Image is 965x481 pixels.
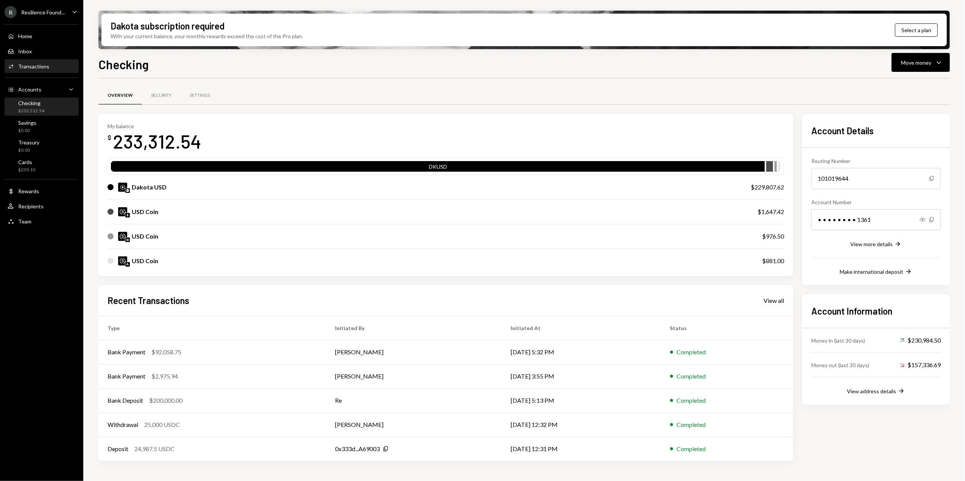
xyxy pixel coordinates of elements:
div: $2,975.94 [151,372,178,381]
th: Status [661,316,793,340]
div: Inbox [18,48,32,54]
div: $0.00 [18,127,36,134]
td: [DATE] 3:55 PM [502,364,661,388]
a: Rewards [5,184,79,198]
td: [DATE] 12:31 PM [502,437,661,461]
div: Completed [677,420,706,429]
div: Completed [677,444,706,453]
a: Accounts [5,82,79,96]
h1: Checking [98,57,149,72]
button: Select a plan [895,23,938,37]
div: 25,000 USDC [144,420,180,429]
h2: Account Information [811,305,941,317]
div: $233,312.54 [18,108,44,114]
div: Bank Deposit [108,396,143,405]
div: Completed [677,348,706,357]
div: 24,987.5 USDC [134,444,175,453]
div: $200,000.00 [149,396,182,405]
a: Inbox [5,44,79,58]
div: View all [764,297,784,304]
div: Settings [190,92,210,99]
a: Home [5,29,79,43]
td: [DATE] 5:32 PM [502,340,661,364]
td: [DATE] 12:32 PM [502,413,661,437]
th: Initiated At [502,316,661,340]
a: Overview [98,86,142,105]
div: Make international deposit [840,268,903,275]
div: USD Coin [132,232,158,241]
button: Move money [892,53,950,72]
div: Transactions [18,63,49,70]
h2: Recent Transactions [108,294,189,307]
td: [PERSON_NAME] [326,413,502,437]
div: $881.00 [762,256,784,265]
a: Settings [181,86,219,105]
div: Account Number [811,198,941,206]
div: 0x333d...A69003 [335,444,380,453]
div: Money in (last 30 days) [811,337,865,344]
div: $92,058.75 [151,348,181,357]
a: Recipients [5,199,79,213]
div: Completed [677,372,706,381]
img: USDC [118,232,127,241]
div: Bank Payment [108,372,145,381]
img: DKUSD [118,183,127,192]
a: View all [764,296,784,304]
div: Rewards [18,188,39,194]
div: Bank Payment [108,348,145,357]
div: $ [108,134,111,141]
div: Move money [901,59,931,67]
img: arbitrum-mainnet [125,237,130,242]
div: Cards [18,159,35,165]
div: $976.50 [762,232,784,241]
div: Recipients [18,203,44,209]
button: Make international deposit [840,268,912,276]
a: Security [142,86,181,105]
img: ethereum-mainnet [125,213,130,217]
div: 233,312.54 [113,129,201,153]
div: Resilience Found... [21,9,65,16]
div: 101019644 [811,168,941,189]
a: Cards$239.10 [5,157,79,175]
div: View address details [847,388,896,394]
div: USD Coin [132,207,158,216]
div: $0.00 [18,147,39,154]
div: Money out (last 30 days) [811,361,869,369]
a: Treasury$0.00 [5,137,79,155]
th: Initiated By [326,316,502,340]
div: Deposit [108,444,128,453]
div: Team [18,218,31,225]
img: USDC [118,207,127,216]
div: Security [151,92,171,99]
div: Home [18,33,32,39]
div: My balance [108,123,201,129]
div: Accounts [18,86,41,93]
div: USD Coin [132,256,158,265]
button: View more details [850,240,902,248]
div: Overview [108,92,133,99]
div: Dakota USD [132,183,167,192]
div: • • • • • • • • 1361 [811,209,941,230]
div: $157,336.69 [900,360,941,369]
div: $1,647.42 [758,207,784,216]
div: Routing Number [811,157,941,165]
td: [DATE] 5:13 PM [502,388,661,413]
td: [PERSON_NAME] [326,364,502,388]
div: Withdrawal [108,420,138,429]
div: $229,807.62 [751,183,784,192]
a: Checking$233,312.54 [5,98,79,116]
td: [PERSON_NAME] [326,340,502,364]
th: Type [98,316,326,340]
td: Re [326,388,502,413]
a: Team [5,214,79,228]
img: base-mainnet [125,188,130,193]
div: With your current balance, your monthly rewards exceed the cost of the Pro plan. [111,32,303,40]
h2: Account Details [811,124,941,137]
div: Completed [677,396,706,405]
img: USDC [118,256,127,265]
div: Dakota subscription required [111,20,224,32]
div: Savings [18,119,36,126]
div: Treasury [18,139,39,146]
div: DKUSD [111,163,765,173]
div: Checking [18,100,44,106]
